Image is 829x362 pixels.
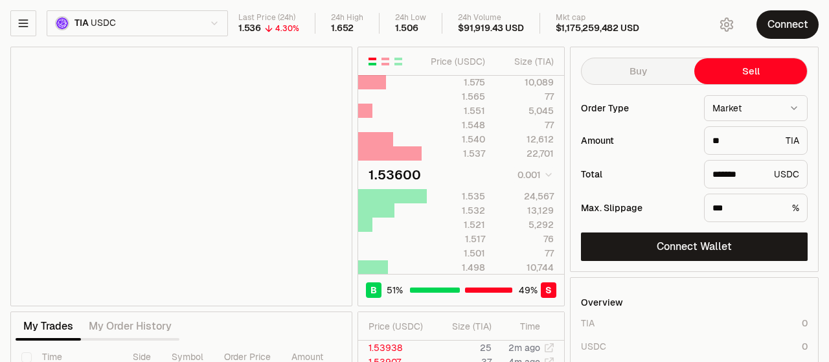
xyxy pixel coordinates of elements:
[581,340,606,353] div: USDC
[756,10,819,39] button: Connect
[458,23,523,34] div: $91,919.43 USD
[387,284,403,297] span: 51 %
[496,55,554,68] div: Size ( TIA )
[427,104,485,117] div: 1.551
[496,147,554,160] div: 22,701
[395,13,426,23] div: 24h Low
[427,76,485,89] div: 1.575
[519,284,538,297] span: 49 %
[331,23,354,34] div: 1.652
[81,313,179,339] button: My Order History
[704,95,808,121] button: Market
[74,17,88,29] span: TIA
[238,13,299,23] div: Last Price (24h)
[56,17,68,29] img: TIA Logo
[369,320,433,333] div: Price ( USDC )
[496,261,554,274] div: 10,744
[238,23,261,34] div: 1.536
[427,190,485,203] div: 1.535
[380,56,391,67] button: Show Sell Orders Only
[556,23,639,34] div: $1,175,259,482 USD
[358,341,434,355] td: 1.53938
[704,194,808,222] div: %
[434,341,492,355] td: 25
[496,204,554,217] div: 13,129
[508,342,540,354] time: 2m ago
[556,13,639,23] div: Mkt cap
[427,261,485,274] div: 1.498
[581,104,694,113] div: Order Type
[427,119,485,131] div: 1.548
[704,126,808,155] div: TIA
[496,104,554,117] div: 5,045
[427,147,485,160] div: 1.537
[427,247,485,260] div: 1.501
[393,56,403,67] button: Show Buy Orders Only
[694,58,807,84] button: Sell
[503,320,540,333] div: Time
[514,167,554,183] button: 0.001
[444,320,492,333] div: Size ( TIA )
[427,133,485,146] div: 1.540
[369,166,421,184] div: 1.53600
[582,58,694,84] button: Buy
[581,232,808,261] button: Connect Wallet
[496,119,554,131] div: 77
[581,170,694,179] div: Total
[704,160,808,188] div: USDC
[496,90,554,103] div: 77
[427,204,485,217] div: 1.532
[496,190,554,203] div: 24,567
[427,232,485,245] div: 1.517
[802,317,808,330] div: 0
[11,47,352,306] iframe: Financial Chart
[427,90,485,103] div: 1.565
[331,13,363,23] div: 24h High
[581,317,595,330] div: TIA
[496,247,554,260] div: 77
[370,284,377,297] span: B
[458,13,523,23] div: 24h Volume
[545,284,552,297] span: S
[367,56,378,67] button: Show Buy and Sell Orders
[581,136,694,145] div: Amount
[496,76,554,89] div: 10,089
[581,203,694,212] div: Max. Slippage
[16,313,81,339] button: My Trades
[496,232,554,245] div: 76
[496,218,554,231] div: 5,292
[496,133,554,146] div: 12,612
[427,55,485,68] div: Price ( USDC )
[395,23,418,34] div: 1.506
[275,23,299,34] div: 4.30%
[91,17,115,29] span: USDC
[581,296,623,309] div: Overview
[802,340,808,353] div: 0
[427,218,485,231] div: 1.521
